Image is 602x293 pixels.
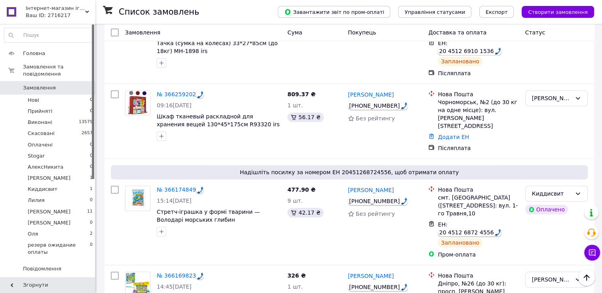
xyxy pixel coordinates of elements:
[90,152,93,160] span: 0
[28,119,52,126] span: Виконані
[26,5,85,12] span: Інтернет-магазин іграшок "IRISHOPUA"
[428,29,486,36] span: Доставка та оплата
[157,113,279,127] span: Шкаф тканевый раскладной для хранения вещей 130*45*175см R93320 irs
[438,221,501,236] span: ЕН:
[348,29,376,36] span: Покупець
[438,272,518,280] div: Нова Пошта
[348,91,394,99] a: [PERSON_NAME]
[438,98,518,130] div: Чорноморськ, №2 (до 30 кг на одне місце): вул. [PERSON_NAME][STREET_ADDRESS]
[348,284,408,290] span: [PHONE_NUMBER]
[348,186,394,194] a: [PERSON_NAME]
[28,208,70,215] span: [PERSON_NAME]
[287,112,323,122] div: 56.17 ₴
[438,186,518,194] div: Нова Пошта
[23,50,45,57] span: Головна
[495,229,501,236] img: hfpfyWBK5wQHBAGPgDf9c6qAYOxxMAAAAASUVORK5CYII=
[578,269,595,286] button: Наверх
[119,7,199,17] h1: Список замовлень
[28,219,70,226] span: [PERSON_NAME]
[79,119,93,126] span: 13579
[287,29,302,36] span: Cума
[525,29,545,36] span: Статус
[87,208,93,215] span: 11
[90,97,93,104] span: 0
[28,197,45,204] span: Лилия
[438,144,518,152] div: Післяплата
[28,186,57,193] span: Киддисвит
[26,12,95,19] div: Ваш ID: 2716217
[90,219,93,226] span: 0
[90,164,93,171] span: 0
[125,186,150,211] img: Фото товару
[438,238,482,247] div: Заплановано
[438,69,518,77] div: Післяплата
[348,198,408,204] span: [PHONE_NUMBER]
[438,251,518,259] div: Пром-оплата
[196,186,203,194] div: Call: 366174849
[348,283,408,291] div: Call: +380 66 704 99 97
[90,141,93,148] span: 0
[438,228,501,236] div: Call: 20 4512 6872 4556
[356,115,395,122] span: Без рейтингу
[479,6,514,18] button: Експорт
[125,90,150,116] a: Фото товару
[125,29,160,36] span: Замовлення
[157,102,192,108] span: 09:16[DATE]
[532,94,572,103] div: Марина
[82,130,93,137] span: 2657
[4,28,93,42] input: Пошук
[287,208,323,217] div: 42.17 ₴
[532,275,572,284] div: Денди Сережа
[90,242,93,256] span: 0
[28,152,45,160] span: Stogar
[157,209,260,223] a: Стретч-іграшка у формі тварини — Володарі морських глибин
[514,8,594,15] a: Створити замовлення
[348,103,408,109] span: [PHONE_NUMBER]
[23,84,56,91] span: Замовлення
[438,194,518,217] div: смт. [GEOGRAPHIC_DATA] ([STREET_ADDRESS]: вул. 1-го Травня,10
[348,197,408,205] div: Call: +380 95 133 99 79
[438,90,518,98] div: Нова Пошта
[532,189,572,198] div: Киддисвит
[287,272,306,279] span: 326 ₴
[28,141,53,148] span: Оплачені
[404,9,465,15] span: Управління статусами
[284,8,384,15] span: Завантажити звіт по пром-оплаті
[522,6,594,18] button: Створити замовлення
[584,245,600,261] button: Чат з покупцем
[528,9,588,15] span: Створити замовлення
[23,265,61,272] span: Повідомлення
[287,283,303,290] span: 1 шт.
[401,102,407,109] img: hfpfyWBK5wQHBAGPgDf9c6qAYOxxMAAAAASUVORK5CYII=
[401,283,407,291] img: hfpfyWBK5wQHBAGPgDf9c6qAYOxxMAAAAASUVORK5CYII=
[28,97,39,104] span: Нові
[28,164,63,171] span: АлексНикита
[525,205,568,214] div: Оплачено
[157,283,192,290] span: 14:45[DATE]
[287,102,303,108] span: 1 шт.
[28,108,52,115] span: Прийняті
[90,197,93,204] span: 0
[196,90,203,98] div: Call: 366259202
[90,108,93,115] span: 0
[125,91,150,115] img: Фото товару
[90,175,93,182] span: 1
[287,198,303,204] span: 9 шт.
[28,175,70,182] span: [PERSON_NAME]
[196,272,203,280] div: Call: 366169823
[287,91,315,97] span: 809.37 ₴
[438,134,469,140] a: Додати ЕН
[438,47,501,55] div: Call: 20 4512 6910 1536
[157,186,196,193] a: № 366174849
[356,211,395,217] span: Без рейтингу
[90,186,93,193] span: 1
[348,272,394,280] a: [PERSON_NAME]
[197,186,203,194] img: hfpfyWBK5wQHBAGPgDf9c6qAYOxxMAAAAASUVORK5CYII=
[114,168,585,176] span: Надішліть посилку за номером ЕН 20451268724556, щоб отримати оплату
[398,6,471,18] button: Управління статусами
[348,102,408,110] div: Call: +380 66 105 19 21
[28,242,90,256] span: резерв ожидание оплаты
[438,57,482,66] div: Заплановано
